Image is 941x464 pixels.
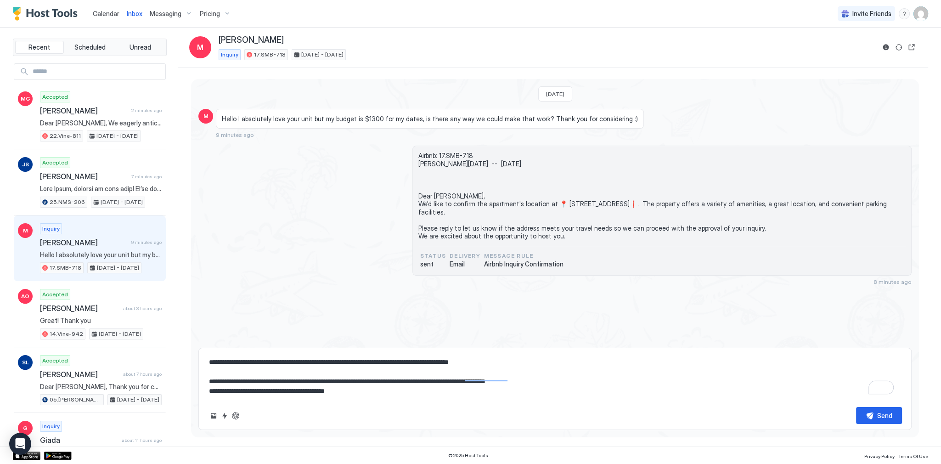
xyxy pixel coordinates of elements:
[50,264,81,272] span: 17.SMB-718
[74,43,106,51] span: Scheduled
[40,304,119,313] span: [PERSON_NAME]
[101,198,143,206] span: [DATE] - [DATE]
[50,132,81,140] span: 22.Vine-811
[131,239,162,245] span: 9 minutes ago
[50,330,83,338] span: 14.Vine-942
[42,290,68,299] span: Accepted
[13,7,82,21] a: Host Tools Logo
[40,383,162,391] span: Dear [PERSON_NAME], Thank you for choosing to stay at our apartment. 📅 I’d like to confirm your r...
[21,95,30,103] span: MG
[450,252,480,260] span: Delivery
[127,10,142,17] span: Inbox
[13,452,40,460] a: App Store
[906,42,917,53] button: Open reservation
[420,252,446,260] span: status
[123,371,162,377] span: about 7 hours ago
[484,260,563,268] span: Airbnb Inquiry Confirmation
[123,306,162,311] span: about 3 hours ago
[450,260,480,268] span: Email
[852,10,891,18] span: Invite Friends
[127,9,142,18] a: Inbox
[122,437,162,443] span: about 11 hours ago
[864,451,895,460] a: Privacy Policy
[873,278,912,285] span: 8 minutes ago
[40,119,162,127] span: Dear [PERSON_NAME], We eagerly anticipate your arrival [DATE] and would appreciate knowing your e...
[880,42,891,53] button: Reservation information
[197,42,203,53] span: M
[216,131,254,138] span: 9 minutes ago
[418,152,906,240] span: Airbnb: 17.SMB-718 [PERSON_NAME][DATE] -- [DATE] Dear [PERSON_NAME], We'd like to confirm the apa...
[208,410,219,421] button: Upload image
[150,10,181,18] span: Messaging
[208,354,902,400] textarea: To enrich screen reader interactions, please activate Accessibility in Grammarly extension settings
[66,41,114,54] button: Scheduled
[131,174,162,180] span: 7 minutes ago
[877,411,892,420] div: Send
[9,433,31,455] div: Open Intercom Messenger
[222,115,638,123] span: Hello I absolutely love your unit but my budget is $1300 for my dates, is there any way we could ...
[864,453,895,459] span: Privacy Policy
[40,185,162,193] span: Lore Ipsum, dolorsi am cons adip! El’se doeiusm te inci utl! Etdol ma ali eni adminimveni qui’no ...
[50,198,85,206] span: 25.NMS-206
[856,407,902,424] button: Send
[219,410,230,421] button: Quick reply
[203,112,208,120] span: M
[448,453,488,458] span: © 2025 Host Tools
[42,422,60,430] span: Inquiry
[546,91,564,97] span: [DATE]
[29,64,165,79] input: Input Field
[40,251,162,259] span: Hello I absolutely love your unit but my budget is $1300 for my dates, is there any way we could ...
[42,93,68,101] span: Accepted
[131,108,162,113] span: 2 minutes ago
[899,8,910,19] div: menu
[28,43,50,51] span: Recent
[301,51,344,59] span: [DATE] - [DATE]
[42,158,68,167] span: Accepted
[96,132,139,140] span: [DATE] - [DATE]
[22,358,29,367] span: SL
[130,43,151,51] span: Unread
[93,10,119,17] span: Calendar
[15,41,64,54] button: Recent
[13,39,167,56] div: tab-group
[40,317,162,325] span: Great! Thank you
[40,238,128,247] span: [PERSON_NAME]
[97,264,139,272] span: [DATE] - [DATE]
[40,106,128,115] span: [PERSON_NAME]
[23,226,28,235] span: M
[50,396,101,404] span: 05.[PERSON_NAME]-617
[254,51,286,59] span: 17.SMB-718
[221,51,238,59] span: Inquiry
[99,330,141,338] span: [DATE] - [DATE]
[40,436,118,445] span: Giada
[898,453,928,459] span: Terms Of Use
[22,160,29,169] span: JS
[40,172,128,181] span: [PERSON_NAME]
[484,252,563,260] span: Message Rule
[893,42,904,53] button: Sync reservation
[23,424,28,432] span: G
[219,35,284,45] span: [PERSON_NAME]
[200,10,220,18] span: Pricing
[913,6,928,21] div: User profile
[93,9,119,18] a: Calendar
[40,370,119,379] span: [PERSON_NAME]
[21,292,29,300] span: AO
[42,356,68,365] span: Accepted
[230,410,241,421] button: ChatGPT Auto Reply
[116,41,164,54] button: Unread
[898,451,928,460] a: Terms Of Use
[420,260,446,268] span: sent
[44,452,72,460] a: Google Play Store
[42,225,60,233] span: Inquiry
[117,396,159,404] span: [DATE] - [DATE]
